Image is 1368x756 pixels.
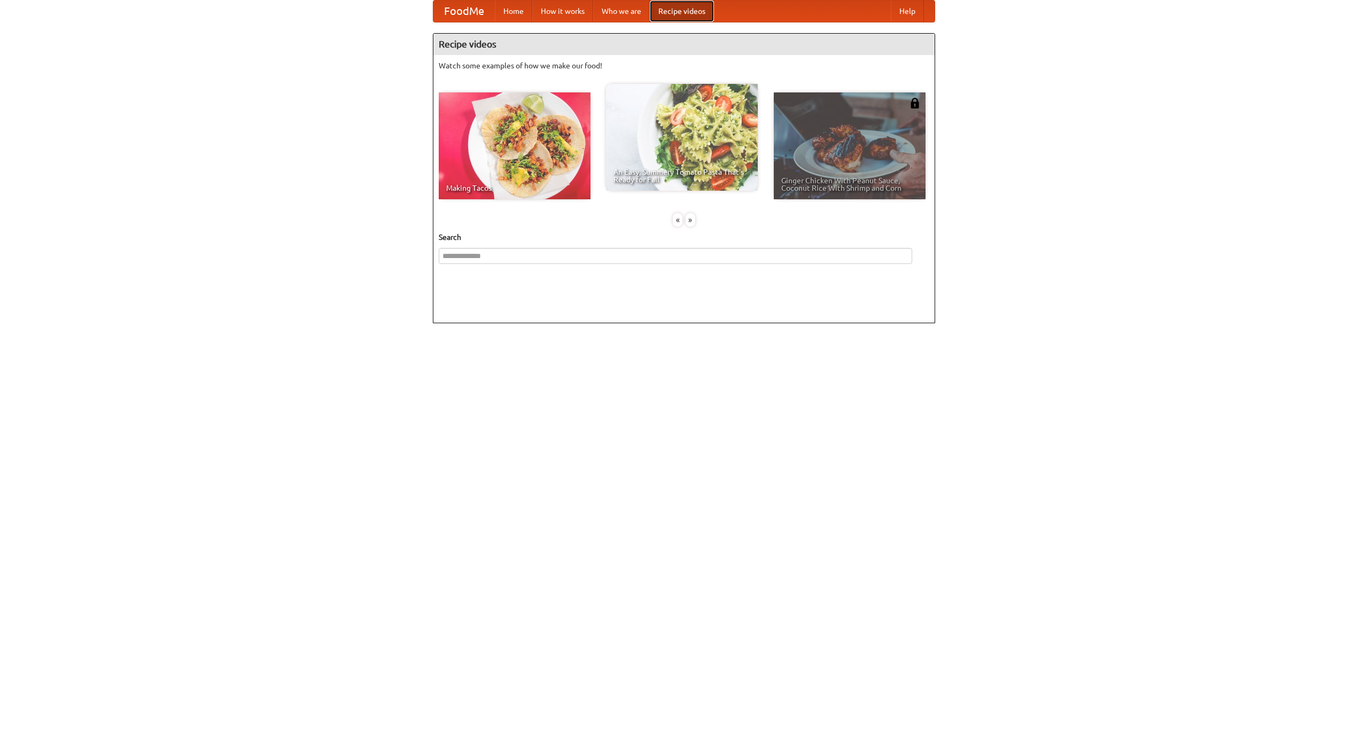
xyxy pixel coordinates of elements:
div: » [686,213,695,227]
p: Watch some examples of how we make our food! [439,60,929,71]
div: « [673,213,682,227]
a: Making Tacos [439,92,590,199]
a: An Easy, Summery Tomato Pasta That's Ready for Fall [606,84,758,191]
a: Help [891,1,924,22]
a: Recipe videos [650,1,714,22]
h5: Search [439,232,929,243]
a: Who we are [593,1,650,22]
img: 483408.png [910,98,920,108]
a: Home [495,1,532,22]
a: How it works [532,1,593,22]
span: Making Tacos [446,184,583,192]
a: FoodMe [433,1,495,22]
span: An Easy, Summery Tomato Pasta That's Ready for Fall [613,168,750,183]
h4: Recipe videos [433,34,935,55]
